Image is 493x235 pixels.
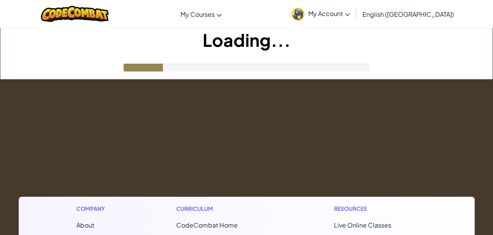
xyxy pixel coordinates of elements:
[176,221,238,229] span: CodeCombat Home
[288,2,354,26] a: My Account
[362,10,454,18] span: English ([GEOGRAPHIC_DATA])
[177,4,226,25] a: My Courses
[359,4,458,25] a: English ([GEOGRAPHIC_DATA])
[76,221,94,229] a: About
[176,205,270,213] h1: Curriculum
[180,10,215,18] span: My Courses
[334,205,417,213] h1: Resources
[334,221,391,229] a: Live Online Classes
[308,9,350,18] span: My Account
[76,205,113,213] h1: Company
[292,8,304,21] img: avatar
[41,6,109,22] img: CodeCombat logo
[0,28,493,52] h1: Loading...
